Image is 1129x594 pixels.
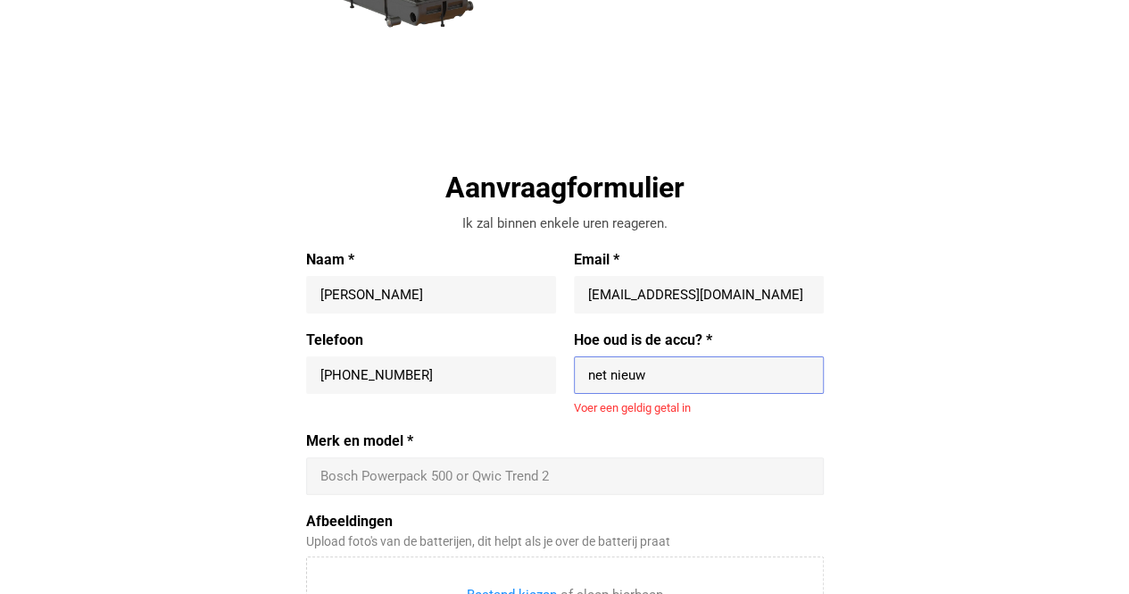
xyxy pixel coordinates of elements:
[320,286,542,304] input: Naam *
[306,534,824,549] div: Upload foto's van de batterijen, dit helpt als je over de batterij praat
[574,251,824,269] label: Email *
[306,251,556,269] label: Naam *
[306,432,824,450] label: Merk en model *
[306,214,824,233] div: Ik zal binnen enkele uren reageren.
[306,513,824,531] label: Afbeeldingen
[320,366,542,384] input: +31 647493275
[306,331,556,349] label: Telefoon
[574,331,824,349] label: Hoe oud is de accu? *
[306,169,824,206] div: Aanvraagformulier
[320,467,809,485] input: Merk en model *
[588,286,809,304] input: Email *
[574,401,824,415] div: Voer een geldig getal in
